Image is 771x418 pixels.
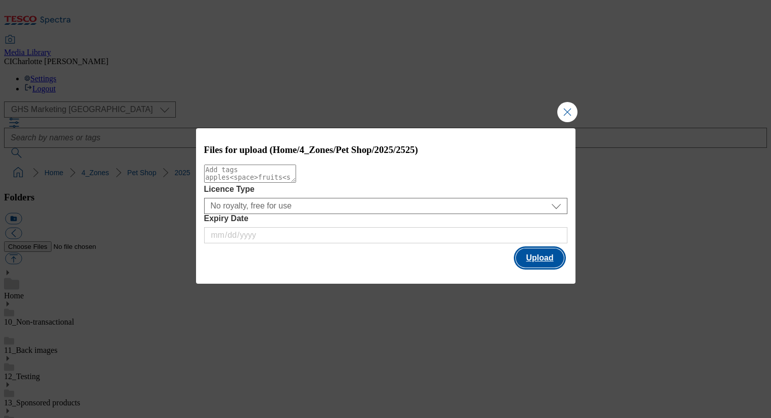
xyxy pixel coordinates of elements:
[204,144,567,155] h3: Files for upload (Home/4_Zones/Pet Shop/2025/2525)
[204,185,567,194] label: Licence Type
[196,128,575,284] div: Modal
[516,248,563,268] button: Upload
[204,214,567,223] label: Expiry Date
[557,102,577,122] button: Close Modal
